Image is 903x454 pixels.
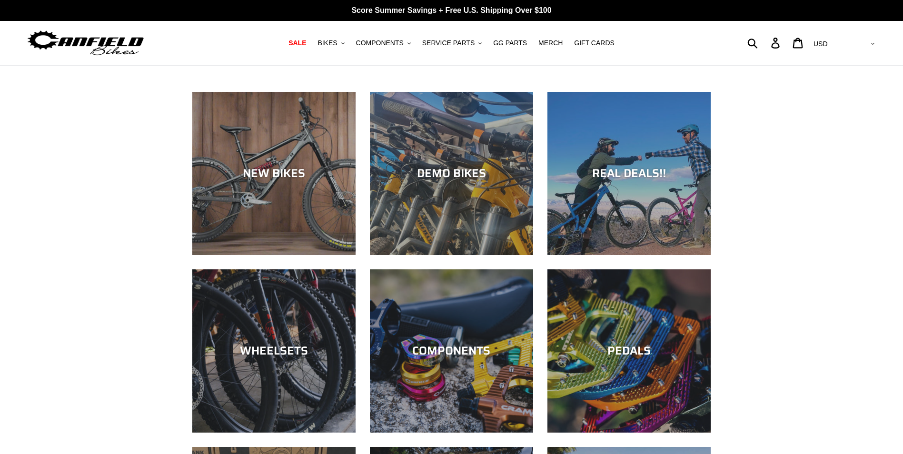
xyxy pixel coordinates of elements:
button: BIKES [313,37,349,49]
button: SERVICE PARTS [417,37,486,49]
div: NEW BIKES [192,167,356,180]
a: REAL DEALS!! [547,92,711,255]
span: GIFT CARDS [574,39,615,47]
div: REAL DEALS!! [547,167,711,180]
div: PEDALS [547,344,711,358]
a: NEW BIKES [192,92,356,255]
a: PEDALS [547,269,711,433]
button: COMPONENTS [351,37,416,49]
a: COMPONENTS [370,269,533,433]
a: GIFT CARDS [569,37,619,49]
a: MERCH [534,37,567,49]
div: DEMO BIKES [370,167,533,180]
span: SALE [288,39,306,47]
span: BIKES [318,39,337,47]
a: SALE [284,37,311,49]
input: Search [753,32,777,53]
span: GG PARTS [493,39,527,47]
span: MERCH [538,39,563,47]
div: WHEELSETS [192,344,356,358]
div: COMPONENTS [370,344,533,358]
a: DEMO BIKES [370,92,533,255]
a: GG PARTS [488,37,532,49]
img: Canfield Bikes [26,28,145,58]
span: COMPONENTS [356,39,404,47]
span: SERVICE PARTS [422,39,475,47]
a: WHEELSETS [192,269,356,433]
